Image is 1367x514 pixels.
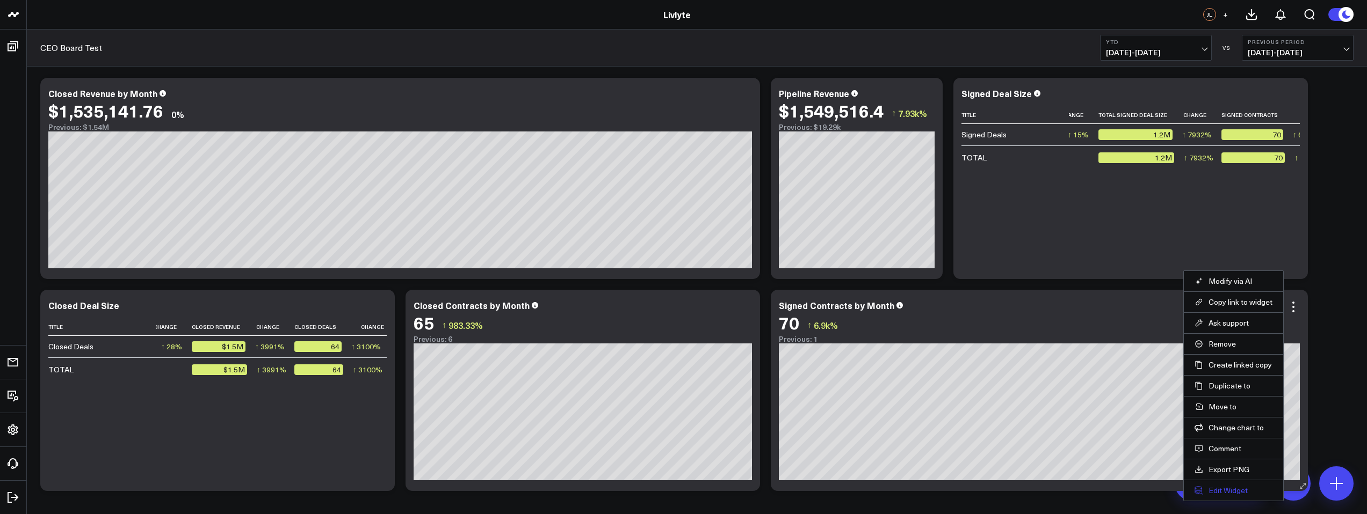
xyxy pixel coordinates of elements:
[48,87,157,99] div: Closed Revenue by Month
[1248,39,1348,45] b: Previous Period
[1242,35,1354,61] button: Previous Period[DATE]-[DATE]
[961,152,987,163] div: TOTAL
[1221,152,1285,163] div: 70
[779,313,799,332] div: 70
[814,319,838,331] span: 6.9k%
[1182,129,1212,140] div: ↑ 7932%
[1217,45,1236,51] div: VS
[779,123,935,131] div: Previous: $19.29k
[1098,129,1173,140] div: 1.2M
[171,108,184,120] div: 0%
[961,87,1032,99] div: Signed Deal Size
[48,341,93,352] div: Closed Deals
[48,299,119,311] div: Closed Deal Size
[1098,152,1174,163] div: 1.2M
[1195,339,1272,349] button: Remove
[1195,444,1272,453] button: Comment
[1184,152,1213,163] div: ↑ 7932%
[779,101,884,120] div: $1,549,516.4
[1221,106,1293,124] th: Signed Contracts
[414,335,752,343] div: Previous: 6
[1068,129,1089,140] div: ↑ 15%
[1060,106,1098,124] th: Change
[1195,486,1272,495] button: Edit Widget
[351,318,390,336] th: Change
[779,335,1300,343] div: Previous: 1
[414,299,530,311] div: Closed Contracts by Month
[294,318,351,336] th: Closed Deals
[154,318,192,336] th: Change
[961,106,1069,124] th: Title
[48,123,752,131] div: Previous: $1.54M
[192,341,245,352] div: $1.5M
[1106,39,1206,45] b: YTD
[807,318,812,332] span: ↑
[257,364,286,375] div: ↑ 3991%
[961,129,1007,140] div: Signed Deals
[1195,423,1272,432] button: Change chart to
[1293,106,1332,124] th: Change
[48,101,163,120] div: $1,535,141.76
[1248,48,1348,57] span: [DATE] - [DATE]
[351,341,381,352] div: ↑ 3100%
[414,313,434,332] div: 65
[255,318,294,336] th: Change
[192,364,247,375] div: $1.5M
[898,107,927,119] span: 7.93k%
[1195,318,1272,328] button: Ask support
[1219,8,1232,21] button: +
[1294,152,1324,163] div: ↑ 6900%
[1195,360,1272,370] button: Create linked copy
[294,341,342,352] div: 64
[192,318,255,336] th: Closed Revenue
[1203,8,1216,21] div: JL
[1100,35,1212,61] button: YTD[DATE]-[DATE]
[1098,106,1182,124] th: Total Signed Deal Size
[663,9,691,20] a: Livlyte
[1221,129,1283,140] div: 70
[1106,48,1206,57] span: [DATE] - [DATE]
[40,42,102,54] a: CEO Board Test
[255,341,285,352] div: ↑ 3991%
[1195,297,1272,307] button: Copy link to widget
[161,341,182,352] div: ↑ 28%
[1195,402,1272,412] button: Move to
[48,318,156,336] th: Title
[449,319,483,331] span: 983.33%
[779,87,849,99] div: Pipeline Revenue
[1195,276,1272,286] button: Modify via AI
[294,364,343,375] div: 64
[442,318,446,332] span: ↑
[1293,129,1322,140] div: ↑ 6900%
[48,364,74,375] div: TOTAL
[892,106,896,120] span: ↑
[1223,11,1228,18] span: +
[1182,106,1221,124] th: Change
[779,299,894,311] div: Signed Contracts by Month
[1195,381,1272,391] button: Duplicate to
[353,364,382,375] div: ↑ 3100%
[1195,465,1272,474] a: Export PNG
